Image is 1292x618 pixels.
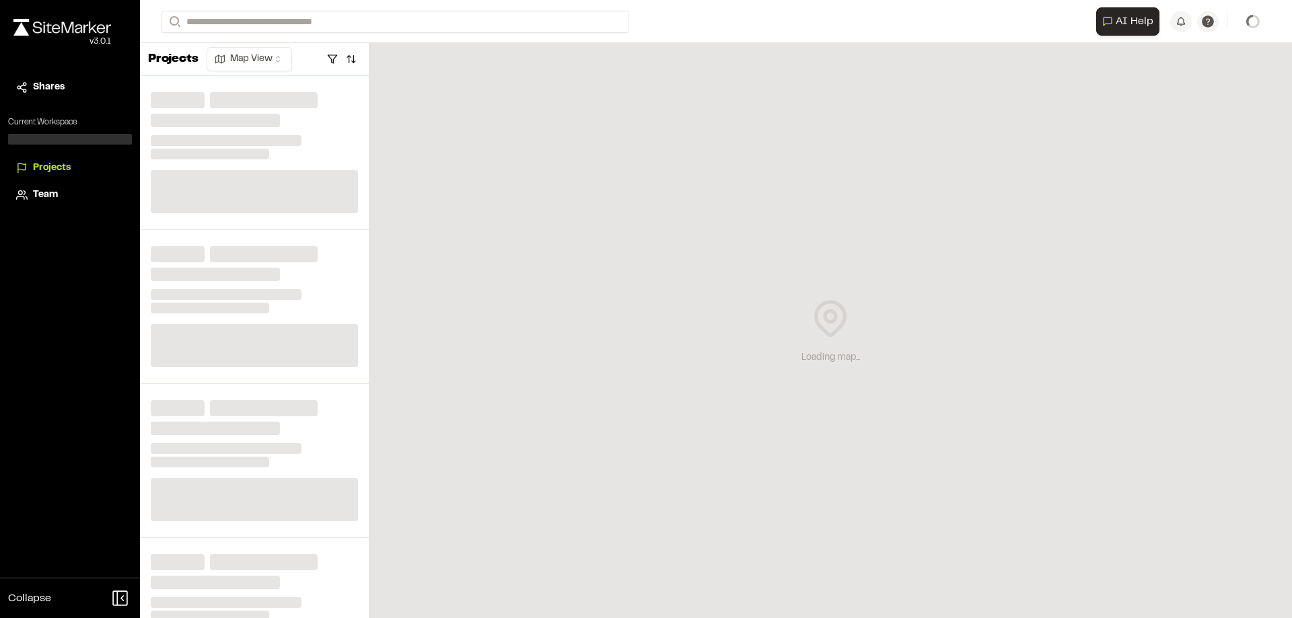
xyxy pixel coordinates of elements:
[33,161,71,176] span: Projects
[161,11,186,33] button: Search
[8,590,51,607] span: Collapse
[8,116,132,128] p: Current Workspace
[33,80,65,95] span: Shares
[1096,7,1165,36] div: Open AI Assistant
[16,161,124,176] a: Projects
[13,36,111,48] div: Oh geez...please don't...
[1096,7,1159,36] button: Open AI Assistant
[801,350,860,365] div: Loading map...
[13,19,111,36] img: rebrand.png
[1116,13,1153,30] span: AI Help
[148,50,199,69] p: Projects
[16,80,124,95] a: Shares
[16,188,124,202] a: Team
[33,188,58,202] span: Team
